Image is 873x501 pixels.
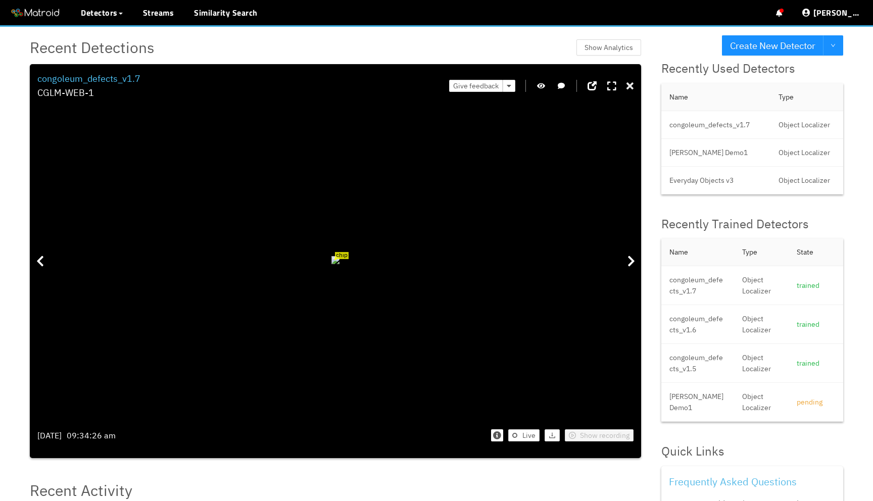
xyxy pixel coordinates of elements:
[37,429,62,442] div: [DATE]
[797,319,835,330] div: trained
[734,266,789,305] td: Object Localizer
[770,111,843,139] td: Object Localizer
[508,429,540,441] button: Live
[734,238,789,266] th: Type
[585,42,633,53] span: Show Analytics
[549,432,556,440] span: download
[661,111,770,139] td: congoleum_defects_v1.7
[797,280,835,291] div: trained
[10,6,61,21] img: Matroid logo
[661,305,734,344] td: congoleum_defects_v1.6
[770,139,843,167] td: Object Localizer
[522,430,536,441] span: Live
[797,358,835,369] div: trained
[661,59,843,78] div: Recently Used Detectors
[143,7,174,19] a: Streams
[545,429,560,441] button: download
[661,442,843,461] div: Quick Links
[661,83,770,111] th: Name
[565,429,634,441] button: play-circleShow recording
[194,7,258,19] a: Similarity Search
[734,383,789,422] td: Object Localizer
[661,238,734,266] th: Name
[789,238,843,266] th: State
[831,43,836,49] span: down
[661,215,843,234] div: Recently Trained Detectors
[669,474,836,489] div: Frequently Asked Questions
[797,396,835,408] div: pending
[30,35,155,59] span: Recent Detections
[661,167,770,194] td: Everyday Objects v3
[661,139,770,167] td: [PERSON_NAME] Demo1
[576,39,641,56] button: Show Analytics
[730,38,815,53] span: Create New Detector
[661,266,734,305] td: congoleum_defects_v1.7
[449,80,503,92] button: Give feedback
[770,83,843,111] th: Type
[335,252,349,259] span: chip
[770,167,843,194] td: Object Localizer
[734,305,789,344] td: Object Localizer
[734,344,789,383] td: Object Localizer
[661,383,734,422] td: [PERSON_NAME] Demo1
[453,80,499,91] span: Give feedback
[661,344,734,383] td: congoleum_defects_v1.5
[67,429,116,442] div: 09:34:26 am
[81,7,118,19] span: Detectors
[37,72,140,86] div: congoleum_defects_v1.7
[722,35,823,56] button: Create New Detector
[37,86,140,100] div: CGLM-WEB-1
[823,35,843,56] button: down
